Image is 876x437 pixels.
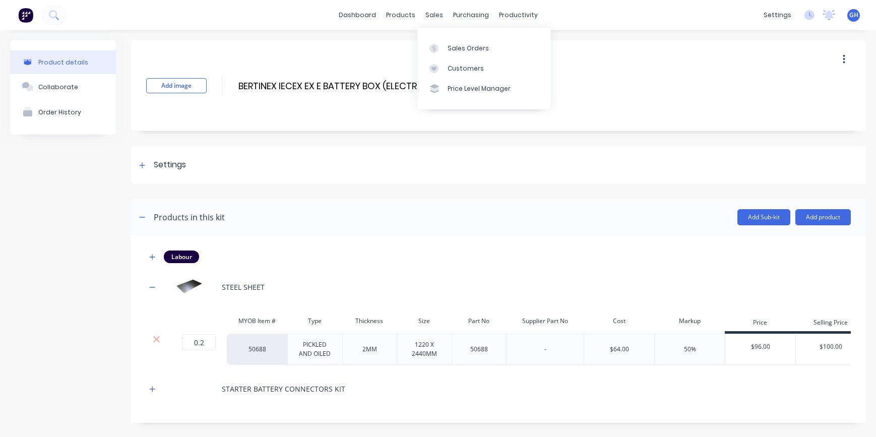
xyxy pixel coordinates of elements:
div: $100.00 [796,334,865,359]
div: Price [725,314,795,334]
div: Labour [164,251,199,263]
div: Markup [654,311,725,331]
div: Product details [38,58,88,66]
div: Type [287,311,342,331]
div: productivity [494,8,543,23]
div: Products in this kit [154,211,225,223]
div: 1220 X 2440MM [399,338,450,360]
div: Order History [38,108,81,116]
button: Add product [795,209,851,225]
a: Sales Orders [417,38,551,58]
div: purchasing [448,8,494,23]
div: 50688 [454,343,504,356]
div: Part No [452,311,507,331]
button: Product details [10,50,116,74]
div: Cost [584,311,654,331]
div: 50% [684,345,696,354]
a: Customers [417,58,551,79]
button: Add Sub-kit [737,209,790,225]
div: Price Level Manager [448,84,511,93]
div: Settings [154,159,186,171]
div: STEEL SHEET [222,282,265,292]
div: Sales Orders [448,44,489,53]
div: MYOB Item # [227,311,287,331]
img: Factory [18,8,33,23]
div: products [381,8,420,23]
div: 2MM [344,343,395,356]
div: settings [759,8,796,23]
div: Selling Price [795,314,866,334]
button: Collaborate [10,74,116,99]
div: - [520,343,571,356]
button: Order History [10,99,116,124]
div: Customers [448,64,484,73]
button: Add image [146,78,207,93]
div: 50688 [227,334,287,365]
a: dashboard [334,8,381,23]
div: STARTER BATTERY CONNECTORS KIT [222,384,345,394]
a: Price Level Manager [417,79,551,99]
input: Enter kit name [237,79,482,93]
span: GH [849,11,858,20]
div: Size [397,311,452,331]
div: Supplier Part No [506,311,584,331]
div: Thickness [342,311,397,331]
div: sales [420,8,448,23]
div: PICKLED AND OILED [290,338,340,360]
div: $96.00 [725,334,796,359]
div: $64.00 [610,345,629,354]
img: STEEL SHEET [164,273,214,301]
input: ? [182,334,216,350]
div: Collaborate [38,83,78,91]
